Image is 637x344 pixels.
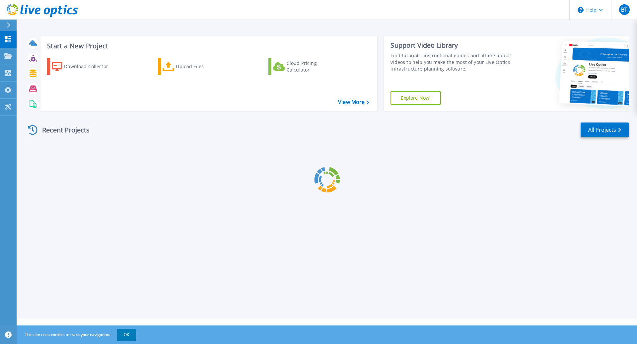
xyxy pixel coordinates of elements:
a: View More [338,99,369,105]
a: Explore Now! [390,91,441,105]
button: OK [117,329,136,341]
div: Upload Files [176,60,229,73]
div: Find tutorials, instructional guides and other support videos to help you make the most of your L... [390,52,515,72]
div: Download Collector [64,60,117,73]
a: All Projects [581,123,629,137]
div: Support Video Library [390,41,515,50]
h3: Start a New Project [47,42,369,50]
span: BT [621,7,627,12]
div: Cloud Pricing Calculator [287,60,340,73]
a: Download Collector [47,58,121,75]
div: Recent Projects [26,122,99,138]
a: Upload Files [158,58,232,75]
a: Cloud Pricing Calculator [268,58,342,75]
span: This site uses cookies to track your navigation. [18,329,136,341]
